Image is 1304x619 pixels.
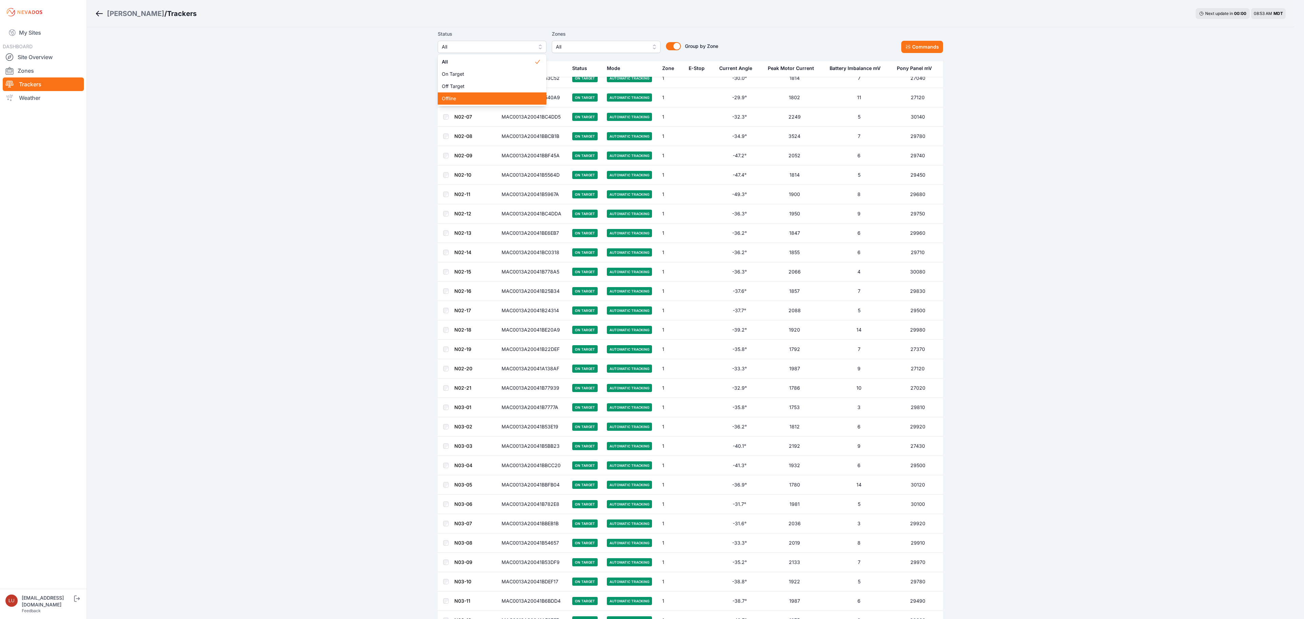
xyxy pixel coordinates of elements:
div: All [438,54,546,106]
span: All [442,58,534,65]
button: All [438,41,546,53]
span: On Target [442,71,534,77]
span: All [442,43,533,51]
span: Offline [442,95,534,102]
span: Off Target [442,83,534,90]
